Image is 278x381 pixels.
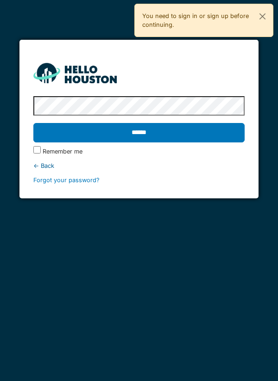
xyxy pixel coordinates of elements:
[252,4,273,29] button: Close
[33,161,245,170] div: ← Back
[33,177,100,184] a: Forgot your password?
[134,4,273,37] div: You need to sign in or sign up before continuing.
[43,147,82,156] label: Remember me
[33,63,117,83] img: HH_line-BYnF2_Hg.png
